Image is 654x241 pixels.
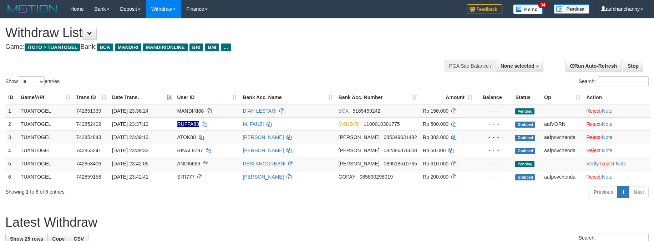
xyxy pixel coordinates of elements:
[513,4,543,14] img: Button%20Memo.svg
[177,108,204,114] span: MANDIRI88
[5,26,429,40] h1: Withdraw List
[112,174,148,180] span: [DATE] 23:42:41
[240,91,335,104] th: Bank Acc. Name: activate to sort column ascending
[541,144,583,157] td: aafpovchenda
[109,91,174,104] th: Date Trans.: activate to sort column descending
[339,174,355,180] span: GOPAY
[478,147,509,154] div: - - -
[221,43,230,51] span: ...
[541,170,583,183] td: aafpovchenda
[478,107,509,114] div: - - -
[112,148,148,153] span: [DATE] 23:39:33
[579,76,649,87] label: Search:
[384,134,417,140] span: Copy 085349631482 to clipboard
[602,134,613,140] a: Note
[18,91,73,104] th: Game/API: activate to sort column ascending
[205,43,219,51] span: BNI
[583,104,650,118] td: ·
[177,148,203,153] span: RINAL8787
[5,215,649,230] h1: Latest Withdraw
[629,186,649,198] a: Next
[76,134,101,140] span: 742854843
[360,174,393,180] span: Copy 085890298019 to clipboard
[5,170,18,183] td: 6
[515,148,535,154] span: Grabbed
[515,122,535,128] span: Grabbed
[541,130,583,144] td: aafpovchenda
[243,108,277,114] a: DIAH LESTARI
[541,91,583,104] th: Op: activate to sort column ascending
[5,4,60,14] img: MOTION_logo.png
[566,60,622,72] a: Run Auto-Refresh
[586,174,600,180] a: Reject
[243,161,285,166] a: DESI ANGGREANI
[598,76,649,87] input: Search:
[339,108,349,114] span: BCA
[97,43,113,51] span: BCA
[5,185,267,195] div: Showing 1 to 6 of 6 entries
[384,148,417,153] span: Copy 082386376608 to clipboard
[18,76,45,87] select: Showentries
[423,161,448,166] span: Rp 610.000
[18,104,73,118] td: TUANTOGEL
[589,186,618,198] a: Previous
[478,120,509,128] div: - - -
[583,130,650,144] td: ·
[623,60,643,72] a: Stop
[5,43,429,51] h4: Game: Bank:
[586,148,600,153] a: Reject
[586,108,600,114] a: Reject
[5,157,18,170] td: 5
[420,91,475,104] th: Amount: activate to sort column ascending
[18,157,73,170] td: TUANTOGEL
[5,117,18,130] td: 2
[18,130,73,144] td: TUANTOGEL
[515,108,534,114] span: Pending
[174,91,240,104] th: User ID: activate to sort column ascending
[423,121,448,127] span: Rp 500.000
[5,76,60,87] label: Show entries
[445,60,496,72] div: PGA Site Balance /
[76,161,101,166] span: 742858406
[18,170,73,183] td: TUANTOGEL
[76,148,101,153] span: 742855241
[76,108,101,114] span: 742851339
[384,161,417,166] span: Copy 089518510765 to clipboard
[5,91,18,104] th: ID
[339,134,380,140] span: [PERSON_NAME]
[5,130,18,144] td: 3
[478,173,509,180] div: - - -
[602,174,613,180] a: Note
[586,121,600,127] a: Reject
[177,161,201,166] span: ANDI6666
[515,161,534,167] span: Pending
[501,63,534,69] span: None selected
[112,161,148,166] span: [DATE] 23:42:05
[423,108,448,114] span: Rp 156.000
[423,148,446,153] span: Rp 50.000
[538,2,548,8] span: 34
[18,117,73,130] td: TUANTOGEL
[243,134,284,140] a: [PERSON_NAME]
[76,121,101,127] span: 742852402
[339,148,380,153] span: [PERSON_NAME]
[583,157,650,170] td: · ·
[18,144,73,157] td: TUANTOGEL
[112,121,148,127] span: [DATE] 23:37:12
[353,108,380,114] span: Copy 5165459242 to clipboard
[423,174,448,180] span: Rp 200.000
[478,160,509,167] div: - - -
[25,43,80,51] span: ITOTO > TUANTOGEL
[600,161,614,166] a: Reject
[583,170,650,183] td: ·
[602,121,613,127] a: Note
[76,174,101,180] span: 742859158
[339,121,360,127] span: MANDIRI
[541,117,583,130] td: aafVORN
[5,104,18,118] td: 1
[336,91,420,104] th: Bank Acc. Number: activate to sort column ascending
[475,91,512,104] th: Balance
[112,108,148,114] span: [DATE] 23:36:24
[496,60,543,72] button: None selected
[512,91,541,104] th: Status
